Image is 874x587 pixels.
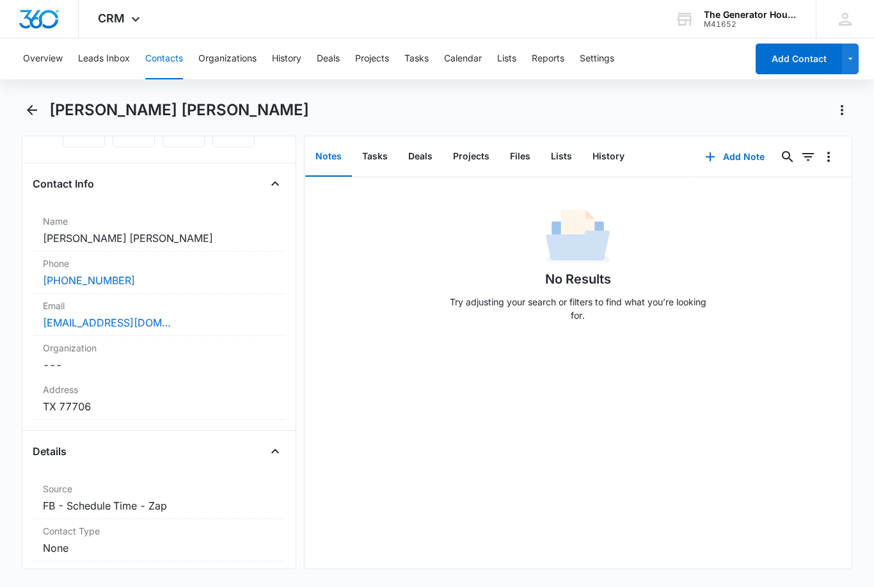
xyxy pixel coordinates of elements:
div: account id [704,20,797,29]
dd: TX 77706 [43,399,275,414]
button: Overflow Menu [818,147,839,167]
button: Search... [777,147,798,167]
div: SourceFB - Schedule Time - Zap [33,477,285,519]
button: Actions [832,100,852,120]
label: Phone [43,257,275,270]
button: Deals [398,137,443,177]
button: Tasks [404,38,429,79]
button: Projects [355,38,389,79]
h1: [PERSON_NAME] [PERSON_NAME] [49,101,309,120]
div: Contact TypeNone [33,519,285,561]
label: Address [43,383,275,396]
h4: Contact Info [33,176,94,191]
label: Name [43,214,275,228]
div: Name[PERSON_NAME] [PERSON_NAME] [33,209,285,252]
div: Phone[PHONE_NUMBER] [33,252,285,294]
div: Organization--- [33,336,285,378]
div: account name [704,10,797,20]
button: Reports [532,38,564,79]
label: Contact Type [43,524,275,538]
a: [PHONE_NUMBER] [43,273,135,288]
label: Contact Status [43,567,275,580]
button: Settings [580,38,614,79]
dd: [PERSON_NAME] [PERSON_NAME] [43,230,275,246]
button: Back [22,100,42,120]
button: Overview [23,38,63,79]
h1: No Results [545,269,611,289]
button: Deals [317,38,340,79]
button: Lists [497,38,516,79]
button: History [272,38,301,79]
label: Source [43,482,275,495]
img: No Data [546,205,610,269]
button: Tasks [352,137,398,177]
dd: --- [43,357,275,373]
button: Contacts [145,38,183,79]
dd: FB - Schedule Time - Zap [43,498,275,513]
div: AddressTX 77706 [33,378,285,420]
h4: Details [33,444,67,459]
button: Calendar [444,38,482,79]
button: Organizations [198,38,257,79]
label: Email [43,299,275,312]
button: Add Note [692,141,777,172]
a: [EMAIL_ADDRESS][DOMAIN_NAME] [43,315,171,330]
button: Filters [798,147,818,167]
button: Files [500,137,541,177]
button: Close [265,441,285,462]
span: CRM [98,12,125,25]
div: Email[EMAIL_ADDRESS][DOMAIN_NAME] [33,294,285,336]
button: History [582,137,635,177]
button: Lists [541,137,582,177]
button: Projects [443,137,500,177]
button: Notes [305,137,352,177]
dd: None [43,540,275,556]
button: Add Contact [756,44,842,74]
button: Close [265,173,285,194]
p: Try adjusting your search or filters to find what you’re looking for. [443,295,712,322]
button: Leads Inbox [78,38,130,79]
label: Organization [43,341,275,355]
